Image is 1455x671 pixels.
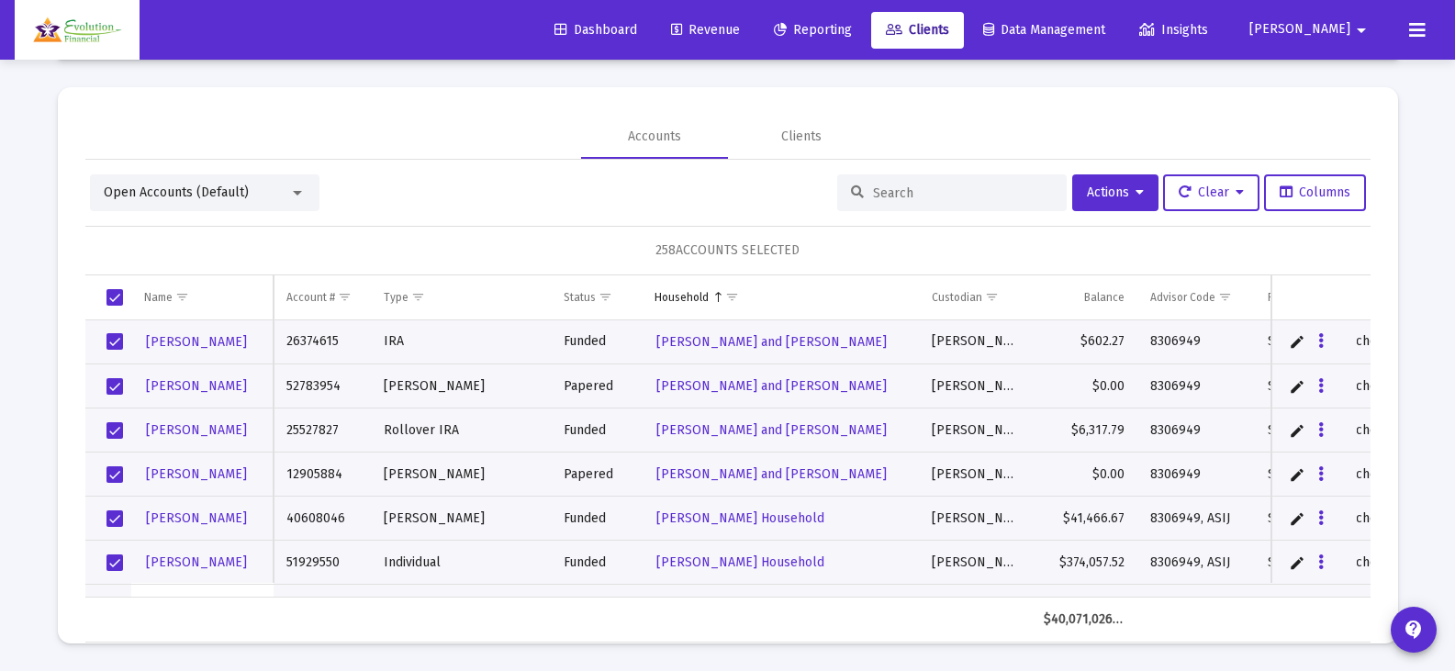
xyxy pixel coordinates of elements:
[1044,610,1125,629] div: $40,071,026.29
[371,453,550,497] td: [PERSON_NAME]
[1137,541,1255,585] td: 8306949, ASIJ
[1150,290,1215,305] div: Advisor Code
[1087,185,1144,200] span: Actions
[919,275,1031,319] td: Column Custodian
[144,373,249,399] a: [PERSON_NAME]
[274,275,371,319] td: Column Account #
[1289,422,1305,439] a: Edit
[781,128,822,146] div: Clients
[932,290,982,305] div: Custodian
[1137,453,1255,497] td: 8306949
[1268,290,1348,305] div: Fee Structure(s)
[564,509,629,528] div: Funded
[106,422,123,439] div: Select row
[1137,364,1255,408] td: 8306949
[106,378,123,395] div: Select row
[371,320,550,364] td: IRA
[676,242,800,258] span: ACCOUNTS SELECTED
[1139,22,1208,38] span: Insights
[655,242,676,258] span: 258
[146,510,247,526] span: [PERSON_NAME]
[1031,275,1137,319] td: Column Balance
[1289,466,1305,483] a: Edit
[564,421,629,440] div: Funded
[144,461,249,487] a: [PERSON_NAME]
[656,12,755,49] a: Revenue
[1137,585,1255,629] td: 8306949, ASIJ
[146,378,247,394] span: [PERSON_NAME]
[175,290,189,304] span: Show filter options for column 'Name'
[656,422,887,438] span: [PERSON_NAME] and [PERSON_NAME]
[919,541,1031,585] td: [PERSON_NAME]
[919,364,1031,408] td: [PERSON_NAME]
[411,290,425,304] span: Show filter options for column 'Type'
[144,417,249,443] a: [PERSON_NAME]
[1137,320,1255,364] td: 8306949
[274,497,371,541] td: 40608046
[919,320,1031,364] td: [PERSON_NAME]
[28,12,126,49] img: Dashboard
[106,466,123,483] div: Select row
[655,549,826,576] a: [PERSON_NAME] Household
[1350,12,1372,49] mat-icon: arrow_drop_down
[1289,333,1305,350] a: Edit
[656,554,824,570] span: [PERSON_NAME] Household
[985,290,999,304] span: Show filter options for column 'Custodian'
[656,378,887,394] span: [PERSON_NAME] and [PERSON_NAME]
[131,275,274,319] td: Column Name
[564,465,629,484] div: Papered
[274,408,371,453] td: 25527827
[642,275,919,319] td: Column Household
[1031,497,1137,541] td: $41,466.67
[144,549,249,576] a: [PERSON_NAME]
[106,554,123,571] div: Select row
[1289,554,1305,571] a: Edit
[1031,541,1137,585] td: $374,057.52
[371,497,550,541] td: [PERSON_NAME]
[554,22,637,38] span: Dashboard
[371,364,550,408] td: [PERSON_NAME]
[774,22,852,38] span: Reporting
[564,377,629,396] div: Papered
[919,585,1031,629] td: [PERSON_NAME]
[628,128,681,146] div: Accounts
[146,422,247,438] span: [PERSON_NAME]
[85,275,1371,643] div: Data grid
[919,497,1031,541] td: [PERSON_NAME]
[338,290,352,304] span: Show filter options for column 'Account #'
[656,334,887,350] span: [PERSON_NAME] and [PERSON_NAME]
[919,408,1031,453] td: [PERSON_NAME]
[1137,275,1255,319] td: Column Advisor Code
[564,554,629,572] div: Funded
[1264,174,1366,211] button: Columns
[886,22,949,38] span: Clients
[144,329,249,355] a: [PERSON_NAME]
[146,466,247,482] span: [PERSON_NAME]
[564,290,596,305] div: Status
[1403,619,1425,641] mat-icon: contact_support
[1031,320,1137,364] td: $602.27
[371,275,550,319] td: Column Type
[1227,11,1394,48] button: [PERSON_NAME]
[371,408,550,453] td: Rollover IRA
[655,417,889,443] a: [PERSON_NAME] and [PERSON_NAME]
[286,290,335,305] div: Account #
[1179,185,1244,200] span: Clear
[1137,497,1255,541] td: 8306949, ASIJ
[919,453,1031,497] td: [PERSON_NAME]
[1031,453,1137,497] td: $0.00
[274,585,371,629] td: 78581868
[1289,378,1305,395] a: Edit
[551,275,642,319] td: Column Status
[671,22,740,38] span: Revenue
[655,329,889,355] a: [PERSON_NAME] and [PERSON_NAME]
[1125,12,1223,49] a: Insights
[599,290,612,304] span: Show filter options for column 'Status'
[384,290,409,305] div: Type
[106,289,123,306] div: Select all
[540,12,652,49] a: Dashboard
[655,461,889,487] a: [PERSON_NAME] and [PERSON_NAME]
[656,510,824,526] span: [PERSON_NAME] Household
[146,334,247,350] span: [PERSON_NAME]
[1218,290,1232,304] span: Show filter options for column 'Advisor Code'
